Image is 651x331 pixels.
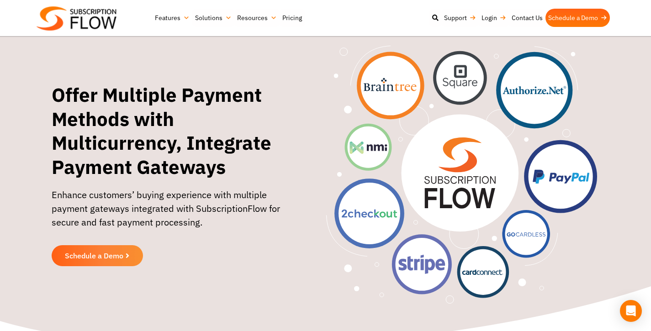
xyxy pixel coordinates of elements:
[441,9,479,27] a: Support
[280,9,305,27] a: Pricing
[545,9,610,27] a: Schedule a Demo
[234,9,280,27] a: Resources
[65,252,123,259] span: Schedule a Demo
[52,83,301,179] h1: Offer Multiple Payment Methods with Multicurrency, Integrate Payment Gateways
[509,9,545,27] a: Contact Us
[479,9,509,27] a: Login
[326,46,597,304] img: Offer Multiple Payment Methods with Multicurrency, Integrate Payment Gateways
[152,9,192,27] a: Features
[620,300,642,322] div: Open Intercom Messenger
[52,245,143,266] a: Schedule a Demo
[37,6,116,31] img: Subscriptionflow
[52,188,301,238] p: Enhance customers’ buying experience with multiple payment gateways integrated with SubscriptionF...
[192,9,234,27] a: Solutions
